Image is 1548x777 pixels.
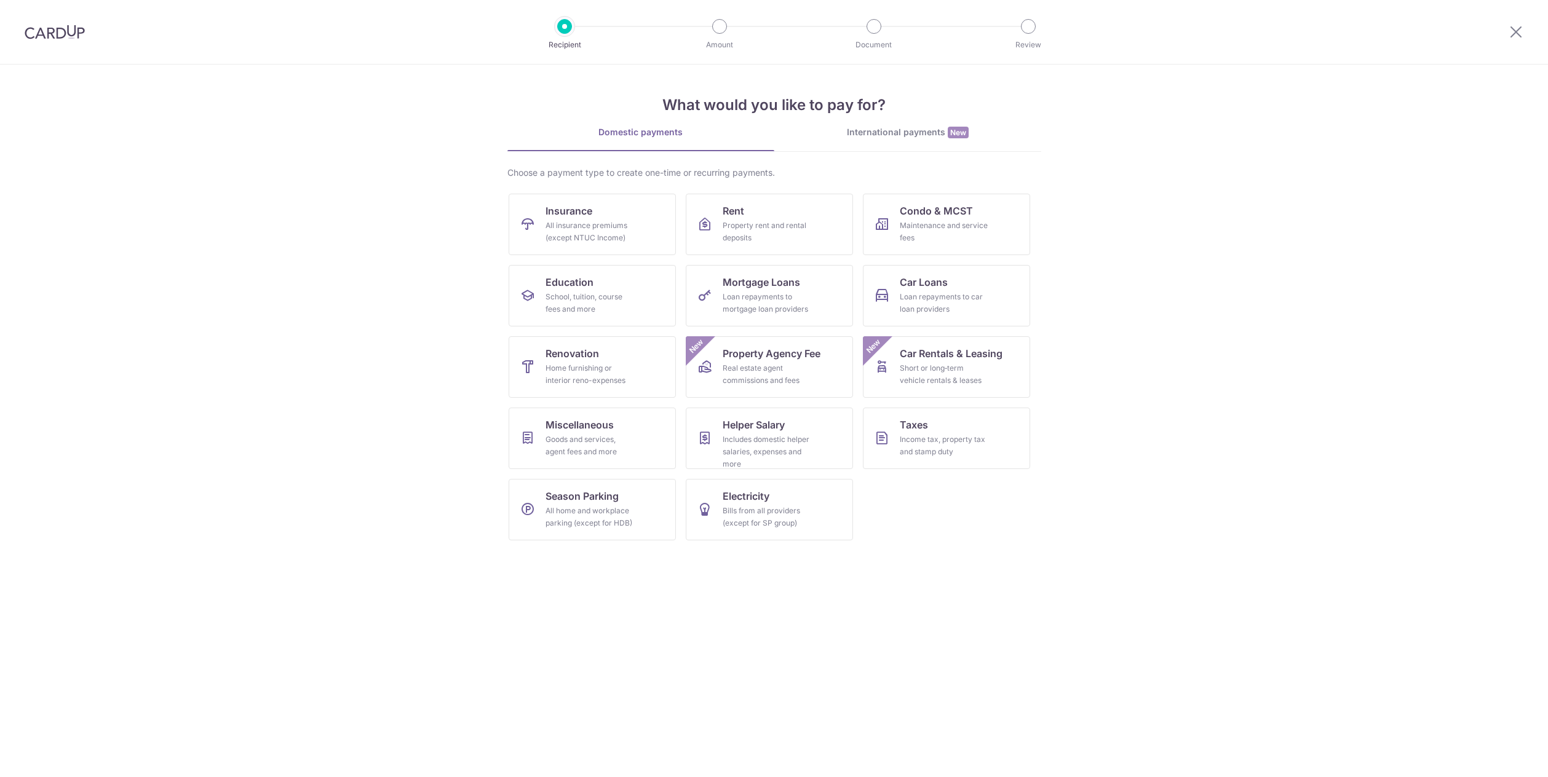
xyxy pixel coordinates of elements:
[507,126,774,138] div: Domestic payments
[546,433,634,458] div: Goods and services, agent fees and more
[900,417,928,432] span: Taxes
[774,126,1041,139] div: International payments
[546,275,593,290] span: Education
[900,291,988,315] div: Loan repayments to car loan providers
[546,505,634,529] div: All home and workplace parking (except for HDB)
[723,417,785,432] span: Helper Salary
[723,291,811,315] div: Loan repayments to mortgage loan providers
[863,194,1030,255] a: Condo & MCSTMaintenance and service fees
[863,336,1030,398] a: Car Rentals & LeasingShort or long‑term vehicle rentals & leasesNew
[900,362,988,387] div: Short or long‑term vehicle rentals & leases
[546,203,592,218] span: Insurance
[25,25,85,39] img: CardUp
[507,167,1041,179] div: Choose a payment type to create one-time or recurring payments.
[686,194,853,255] a: RentProperty rent and rental deposits
[686,336,706,357] span: New
[546,362,634,387] div: Home furnishing or interior reno-expenses
[519,39,610,51] p: Recipient
[900,346,1002,361] span: Car Rentals & Leasing
[546,219,634,244] div: All insurance premiums (except NTUC Income)
[723,203,744,218] span: Rent
[509,408,676,469] a: MiscellaneousGoods and services, agent fees and more
[900,433,988,458] div: Income tax, property tax and stamp duty
[863,408,1030,469] a: TaxesIncome tax, property tax and stamp duty
[828,39,919,51] p: Document
[546,291,634,315] div: School, tuition, course fees and more
[900,275,948,290] span: Car Loans
[509,265,676,326] a: EducationSchool, tuition, course fees and more
[863,336,883,357] span: New
[900,219,988,244] div: Maintenance and service fees
[507,94,1041,116] h4: What would you like to pay for?
[723,433,811,470] div: Includes domestic helper salaries, expenses and more
[546,489,619,503] span: Season Parking
[948,127,969,138] span: New
[983,39,1074,51] p: Review
[723,489,769,503] span: Electricity
[723,219,811,244] div: Property rent and rental deposits
[686,408,853,469] a: Helper SalaryIncludes domestic helper salaries, expenses and more
[723,346,820,361] span: Property Agency Fee
[863,265,1030,326] a: Car LoansLoan repayments to car loan providers
[686,479,853,540] a: ElectricityBills from all providers (except for SP group)
[723,362,811,387] div: Real estate agent commissions and fees
[723,275,800,290] span: Mortgage Loans
[509,336,676,398] a: RenovationHome furnishing or interior reno-expenses
[546,346,599,361] span: Renovation
[674,39,765,51] p: Amount
[686,265,853,326] a: Mortgage LoansLoan repayments to mortgage loan providers
[900,203,973,218] span: Condo & MCST
[723,505,811,529] div: Bills from all providers (except for SP group)
[509,194,676,255] a: InsuranceAll insurance premiums (except NTUC Income)
[686,336,853,398] a: Property Agency FeeReal estate agent commissions and feesNew
[509,479,676,540] a: Season ParkingAll home and workplace parking (except for HDB)
[546,417,614,432] span: Miscellaneous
